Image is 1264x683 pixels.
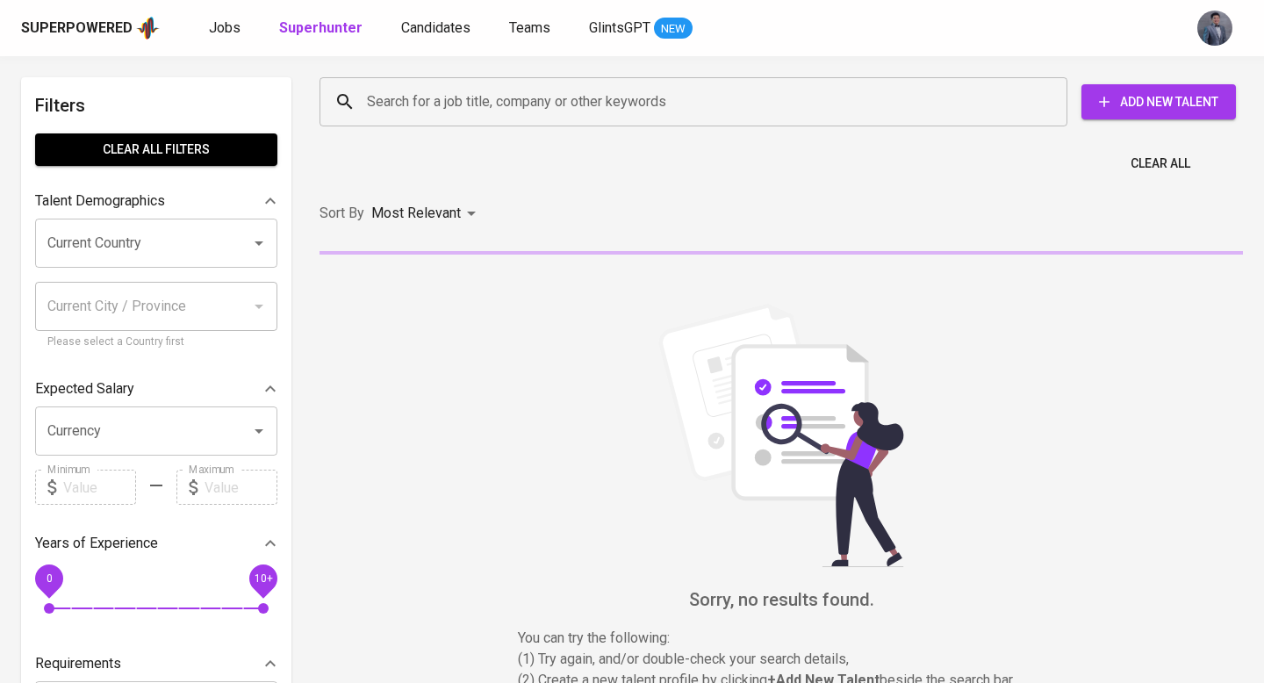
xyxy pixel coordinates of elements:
div: Most Relevant [371,198,482,230]
button: Add New Talent [1081,84,1236,119]
span: Teams [509,19,550,36]
button: Clear All filters [35,133,277,166]
a: Superhunter [279,18,366,40]
div: Requirements [35,646,277,681]
div: Superpowered [21,18,133,39]
p: Please select a Country first [47,334,265,351]
span: Clear All [1131,153,1190,175]
p: Talent Demographics [35,191,165,212]
a: Teams [509,18,554,40]
p: (1) Try again, and/or double-check your search details, [518,649,1045,670]
button: Open [247,231,271,255]
a: Superpoweredapp logo [21,15,160,41]
h6: Sorry, no results found. [320,586,1243,614]
img: app logo [136,15,160,41]
button: Open [247,419,271,443]
div: Expected Salary [35,371,277,406]
span: NEW [654,20,693,38]
span: Candidates [401,19,470,36]
span: Add New Talent [1095,91,1222,113]
p: You can try the following : [518,628,1045,649]
span: GlintsGPT [589,19,650,36]
p: Expected Salary [35,378,134,399]
b: Superhunter [279,19,363,36]
span: 10+ [254,572,272,585]
input: Value [205,470,277,505]
span: Clear All filters [49,139,263,161]
img: file_searching.svg [650,304,913,567]
p: Requirements [35,653,121,674]
a: Candidates [401,18,474,40]
a: Jobs [209,18,244,40]
button: Clear All [1124,147,1197,180]
input: Value [63,470,136,505]
span: Jobs [209,19,241,36]
img: jhon@glints.com [1197,11,1232,46]
h6: Filters [35,91,277,119]
p: Sort By [320,203,364,224]
p: Years of Experience [35,533,158,554]
a: GlintsGPT NEW [589,18,693,40]
div: Talent Demographics [35,183,277,219]
span: 0 [46,572,52,585]
p: Most Relevant [371,203,461,224]
div: Years of Experience [35,526,277,561]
